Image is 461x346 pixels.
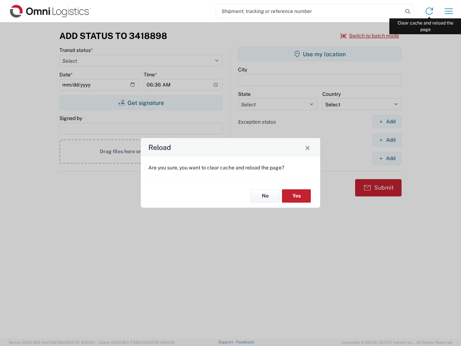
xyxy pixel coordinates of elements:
p: Are you sure, you want to clear cache and reload the page? [148,164,313,171]
button: No [251,189,279,203]
button: Close [303,142,313,152]
h4: Reload [148,142,171,153]
input: Shipment, tracking or reference number [216,4,403,18]
button: Yes [282,189,311,203]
